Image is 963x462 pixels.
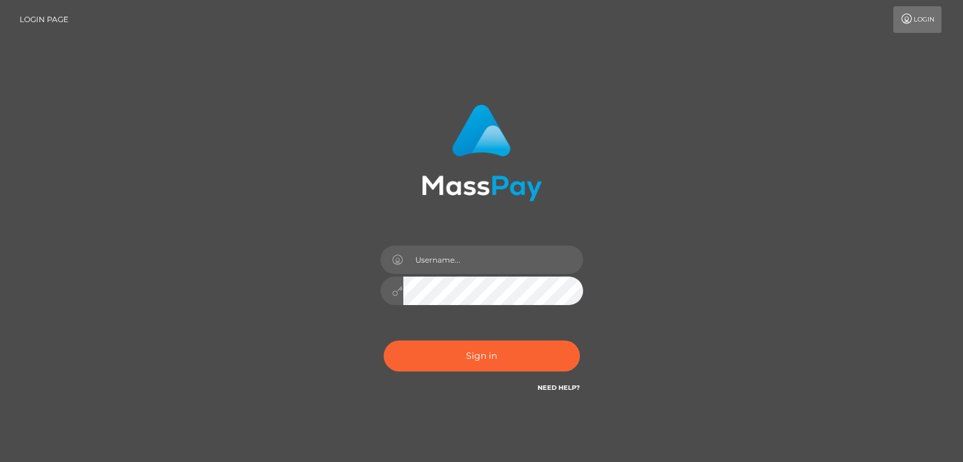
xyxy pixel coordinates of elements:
[384,340,580,371] button: Sign in
[422,104,542,201] img: MassPay Login
[538,384,580,392] a: Need Help?
[20,6,68,33] a: Login Page
[403,246,583,274] input: Username...
[893,6,941,33] a: Login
